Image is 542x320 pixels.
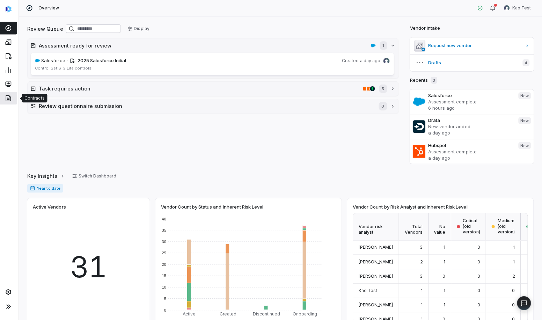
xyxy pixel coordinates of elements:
[444,287,446,292] span: 1
[500,3,535,13] button: Kao Test avatarKao Test
[429,141,513,148] h3: Hubspot
[477,301,480,306] span: 0
[477,287,480,292] span: 0
[29,25,65,32] h2: Review Queue
[429,123,513,129] p: New vendor added
[359,301,394,306] span: [PERSON_NAME]
[379,102,388,110] span: 0
[444,244,446,249] span: 1
[41,42,368,49] h2: Assessment ready for review
[359,244,394,249] span: [PERSON_NAME]
[163,261,168,266] text: 20
[163,227,168,231] text: 35
[421,287,423,292] span: 1
[162,203,264,209] span: Vendor Count by Status and Inherent Risk Level
[518,117,531,124] span: New
[41,102,372,109] h2: Review questionnaire submission
[513,258,515,263] span: 1
[27,95,46,101] div: Contracts
[41,5,61,11] span: Overview
[410,77,438,83] h2: Recents
[410,138,534,163] a: HubspotAssessment completea day agoNew
[420,244,423,249] span: 3
[72,245,109,288] span: 31
[68,57,69,64] span: ·
[27,168,69,183] button: Key Insights
[518,141,531,148] span: New
[429,129,513,136] p: a day ago
[359,258,394,263] span: [PERSON_NAME]
[30,38,399,52] button: Assessment ready for reviewsalesforce.com1
[380,41,388,50] span: 1
[429,98,513,104] p: Assessment complete
[37,65,93,70] span: Control Set: SIG Lite controls
[30,81,399,95] button: Task requires actionfiserv.com/en.htmlfiserv.com/en.htmlmongodb.com5
[444,301,446,306] span: 1
[79,57,128,63] span: 2025 Salesforce Initial
[513,244,515,249] span: 1
[410,25,440,32] h2: Vendor Intake
[512,5,531,11] span: Kao Test
[512,301,515,306] span: 0
[410,54,534,71] button: Drafts4
[163,239,168,243] text: 30
[163,250,168,254] text: 25
[30,99,399,113] button: Review questionnaire submission0
[498,217,515,234] span: Medium (old version)
[429,43,522,49] span: Request new vendor
[380,84,388,93] span: 5
[29,183,65,192] span: Year to date
[32,185,37,190] svg: Date range for report
[429,117,513,123] h3: Drata
[400,212,429,240] div: Total Vendors
[429,148,513,154] p: Assessment complete
[163,284,168,288] text: 10
[421,301,423,306] span: 1
[410,114,534,138] a: DrataNew vendor addeda day agoNew
[359,287,378,292] span: Kao Test
[410,89,534,114] a: SalesforceAssessment complete6 hours agoNew
[384,58,390,64] img: Kao Test avatar
[420,258,423,263] span: 2
[343,58,359,63] span: Created
[477,244,480,249] span: 0
[477,258,480,263] span: 0
[163,216,168,220] text: 40
[166,295,168,299] text: 5
[359,272,394,278] span: [PERSON_NAME]
[35,203,68,209] span: Active Vendors
[29,172,59,179] span: Key Insights
[518,92,531,99] span: New
[522,59,529,66] span: 4
[70,170,122,181] button: Switch Dashboard
[512,272,515,278] span: 2
[420,272,423,278] span: 3
[125,23,155,34] button: Display
[429,104,513,111] p: 6 hours ago
[477,272,480,278] span: 0
[353,203,468,209] span: Vendor Count by Risk Analyst and Inherent Risk Level
[429,92,513,98] h3: Salesforce
[512,287,515,292] span: 0
[463,217,480,234] span: Critical (old version)
[43,57,67,64] span: Salesforce
[410,37,534,54] a: Request new vendor
[8,6,14,13] img: svg%3e
[429,212,452,240] div: No value
[163,272,168,277] text: 15
[354,212,400,240] div: Vendor risk analyst
[431,77,438,83] span: 3
[443,272,446,278] span: 0
[444,258,446,263] span: 1
[32,52,395,75] a: salesforce.comSalesforce· 2025 Salesforce InitialCreateda day agoKao Test avatarControl Set:SIG L...
[504,5,510,11] img: Kao Test avatar
[429,154,513,160] p: a day ago
[361,58,381,63] span: a day ago
[29,168,67,183] a: Key Insights
[429,60,517,65] span: Drafts
[41,85,360,92] h2: Task requires action
[166,307,168,311] text: 0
